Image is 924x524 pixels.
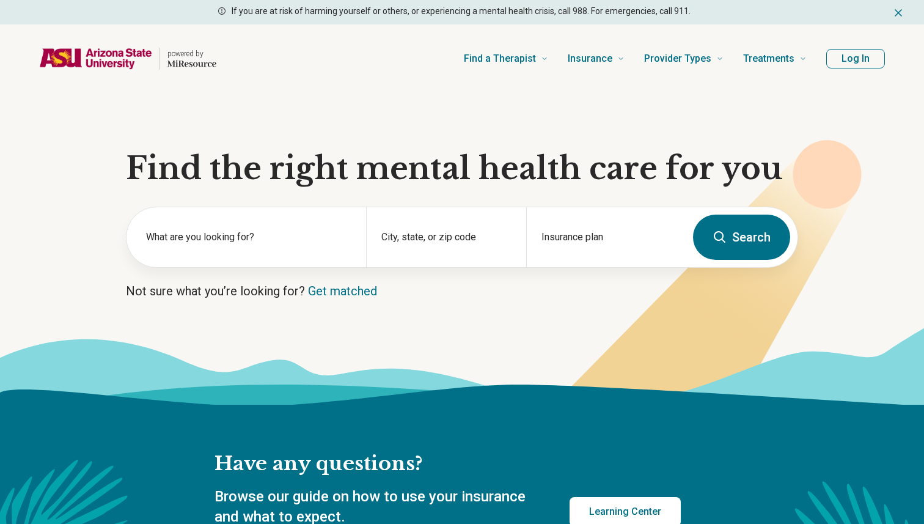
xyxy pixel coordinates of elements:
button: Log In [826,49,885,68]
span: Provider Types [644,50,711,67]
button: Search [693,215,790,260]
a: Treatments [743,34,807,83]
a: Home page [39,39,216,78]
span: Treatments [743,50,794,67]
a: Find a Therapist [464,34,548,83]
p: If you are at risk of harming yourself or others, or experiencing a mental health crisis, call 98... [232,5,691,18]
a: Get matched [308,284,377,298]
a: Insurance [568,34,625,83]
span: Find a Therapist [464,50,536,67]
span: Insurance [568,50,612,67]
p: powered by [167,49,216,59]
a: Provider Types [644,34,724,83]
h2: Have any questions? [215,451,681,477]
h1: Find the right mental health care for you [126,150,798,187]
label: What are you looking for? [146,230,351,245]
p: Not sure what you’re looking for? [126,282,798,300]
button: Dismiss [892,5,904,20]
